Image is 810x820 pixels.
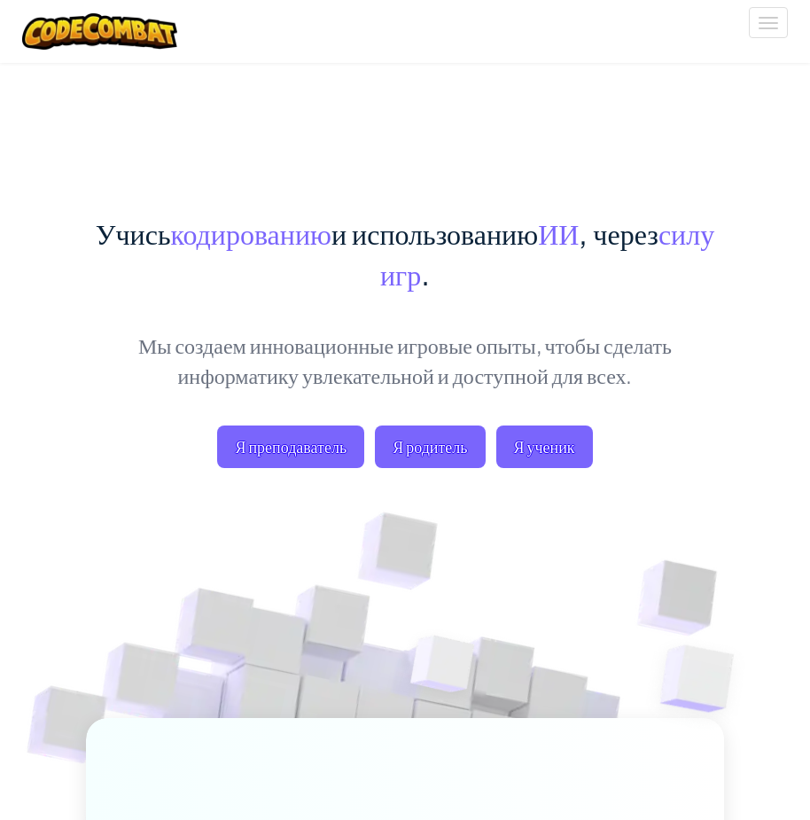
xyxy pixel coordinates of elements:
[22,13,177,50] img: CodeCombat logo
[96,215,171,251] span: Учись
[331,215,538,251] span: и использованию
[375,426,485,468] a: Я родитель
[86,330,724,390] p: Мы создаем инновационные игровые опыты, чтобы сделать информатику увлекательной и доступной для в...
[538,215,579,251] span: ИИ
[170,215,331,251] span: кодированию
[217,426,364,468] a: Я преподаватель
[375,597,512,740] img: Overlap cubes
[622,599,788,761] img: Overlap cubes
[579,215,658,251] span: , через
[496,426,593,468] button: Я ученик
[421,256,430,292] span: .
